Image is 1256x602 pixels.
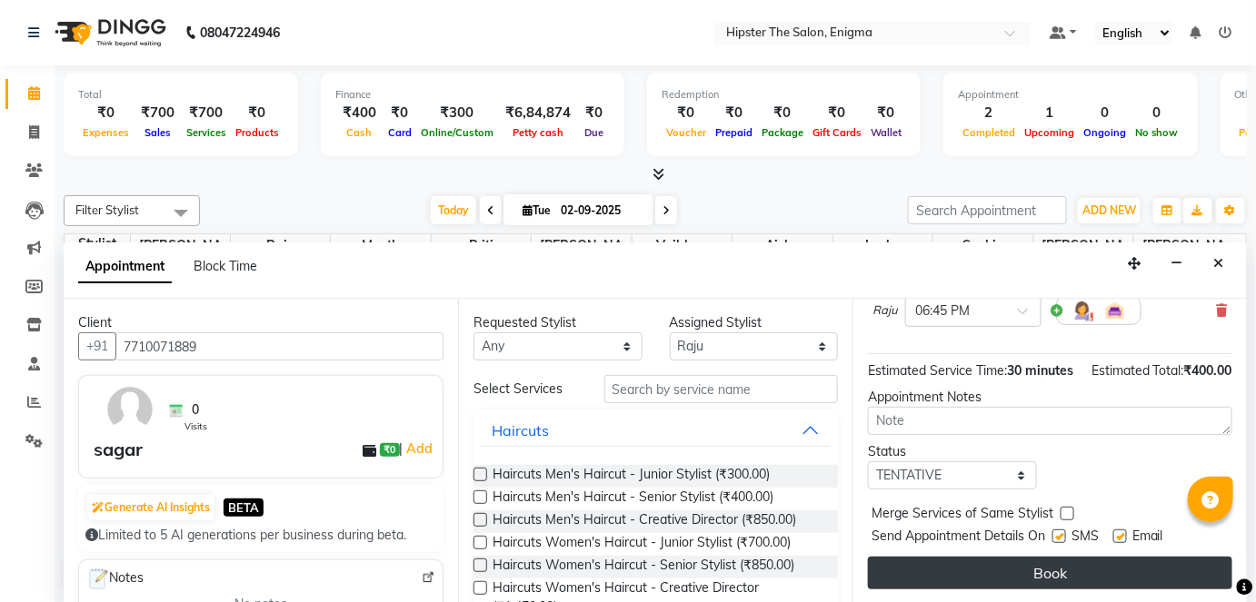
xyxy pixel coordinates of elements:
[933,234,1032,257] span: sachin
[78,251,172,283] span: Appointment
[200,7,280,58] b: 08047224946
[78,332,116,360] button: +91
[493,533,791,556] span: Haircuts Women's Haircut - Junior Stylist (₹700.00)
[1020,126,1079,139] span: Upcoming
[1184,362,1232,379] span: ₹400.00
[78,87,284,103] div: Total
[86,567,144,591] span: Notes
[493,510,796,533] span: Haircuts Men's Haircut - Creative Director (₹850.00)
[493,488,773,510] span: Haircuts Men's Haircut - Senior Stylist (₹400.00)
[872,301,898,320] span: Raju
[1104,300,1126,321] img: Interior.png
[757,103,808,123] div: ₹0
[868,442,1037,461] div: Status
[1092,362,1184,379] span: Estimated Total:
[404,438,435,459] a: Add
[460,380,591,399] div: Select Services
[833,234,932,257] span: Lucky
[662,126,711,139] span: Voucher
[131,234,230,276] span: [PERSON_NAME] sir
[493,556,794,578] span: Haircuts Women's Haircut - Senior Stylist (₹850.00)
[808,126,866,139] span: Gift Cards
[492,419,549,441] div: Haircuts
[380,443,399,458] span: ₹0
[75,202,139,217] span: Filter Stylist
[711,103,757,123] div: ₹0
[224,498,264,516] span: BETA
[400,438,435,459] span: |
[184,419,207,433] span: Visits
[1206,250,1232,278] button: Close
[633,234,732,257] span: vaibhav
[958,87,1183,103] div: Appointment
[140,126,175,139] span: Sales
[87,495,214,520] button: Generate AI Insights
[1132,527,1163,549] span: Email
[1131,126,1183,139] span: No show
[662,87,906,103] div: Redemption
[416,126,498,139] span: Online/Custom
[1020,103,1079,123] div: 1
[65,234,130,253] div: Stylist
[958,103,1020,123] div: 2
[231,103,284,123] div: ₹0
[78,103,134,123] div: ₹0
[711,126,757,139] span: Prepaid
[868,362,1007,379] span: Estimated Service Time:
[134,103,182,123] div: ₹700
[1079,126,1131,139] span: Ongoing
[508,126,568,139] span: Petty cash
[335,103,384,123] div: ₹400
[1079,103,1131,123] div: 0
[384,103,416,123] div: ₹0
[872,527,1045,549] span: Send Appointment Details On
[481,414,831,447] button: Haircuts
[868,557,1232,589] button: Book
[662,103,711,123] div: ₹0
[757,126,808,139] span: Package
[866,103,906,123] div: ₹0
[182,103,231,123] div: ₹700
[808,103,866,123] div: ₹0
[733,234,832,257] span: Aishu
[604,375,838,403] input: Search by service name
[343,126,377,139] span: Cash
[78,313,444,332] div: Client
[473,313,643,332] div: Requested Stylist
[1072,300,1093,321] img: Hairdresser.png
[115,332,444,360] input: Search by Name/Mobile/Email/Code
[866,126,906,139] span: Wallet
[908,196,1067,224] input: Search Appointment
[958,126,1020,139] span: Completed
[78,126,134,139] span: Expenses
[182,126,231,139] span: Services
[192,400,199,419] span: 0
[1078,198,1141,223] button: ADD NEW
[868,388,1232,407] div: Appointment Notes
[46,7,171,58] img: logo
[194,258,257,274] span: Block Time
[1134,234,1234,276] span: [PERSON_NAME]
[384,126,416,139] span: Card
[1082,203,1136,217] span: ADD NEW
[416,103,498,123] div: ₹300
[85,526,436,545] div: Limited to 5 AI generations per business during beta.
[231,234,330,257] span: Raju
[532,234,631,276] span: [PERSON_NAME]
[1007,362,1073,379] span: 30 minutes
[94,436,143,463] div: sagar
[670,313,839,332] div: Assigned Stylist
[498,103,578,123] div: ₹6,84,874
[578,103,610,123] div: ₹0
[518,203,555,217] span: Tue
[104,383,156,436] img: avatar
[231,126,284,139] span: Products
[493,465,770,488] span: Haircuts Men's Haircut - Junior Stylist (₹300.00)
[1034,234,1133,276] span: [PERSON_NAME] bar
[432,234,531,257] span: priti
[872,504,1053,527] span: Merge Services of Same Stylist
[555,197,646,224] input: 2025-09-02
[335,87,610,103] div: Finance
[1131,103,1183,123] div: 0
[431,196,476,224] span: Today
